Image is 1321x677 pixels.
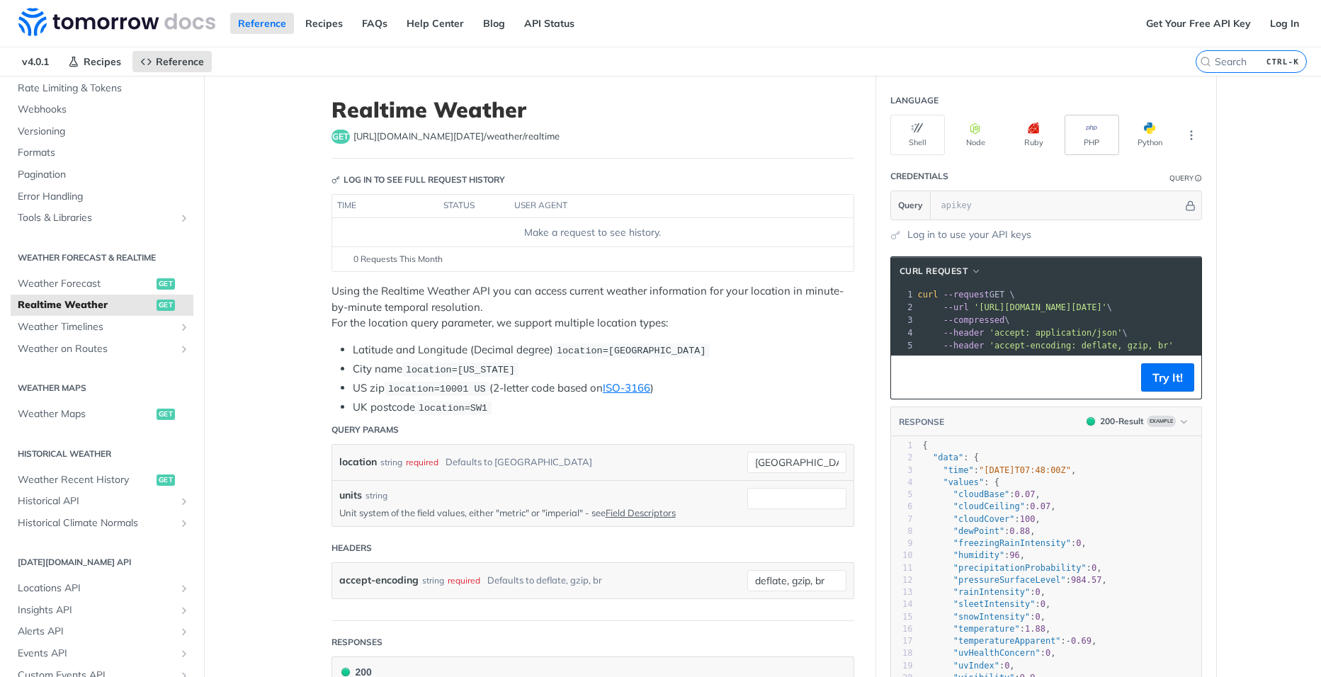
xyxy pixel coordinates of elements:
[353,253,443,266] span: 0 Requests This Month
[1009,526,1030,536] span: 0.88
[331,176,340,184] svg: Key
[353,399,854,416] li: UK postcode
[1100,415,1144,428] div: 200 - Result
[157,409,175,420] span: get
[1200,56,1211,67] svg: Search
[923,538,1087,548] span: : ,
[84,55,121,68] span: Recipes
[557,346,706,356] span: location=[GEOGRAPHIC_DATA]
[890,115,945,155] button: Shell
[448,570,480,591] div: required
[14,51,57,72] span: v4.0.1
[178,518,190,529] button: Show subpages for Historical Climate Normals
[516,13,582,34] a: API Status
[891,326,915,339] div: 4
[18,407,153,421] span: Weather Maps
[399,13,472,34] a: Help Center
[923,624,1051,634] span: : ,
[18,146,190,160] span: Formats
[406,452,438,472] div: required
[1263,55,1303,69] kbd: CTRL-K
[1035,587,1040,597] span: 0
[230,13,294,34] a: Reference
[11,121,193,142] a: Versioning
[11,513,193,534] a: Historical Climate NormalsShow subpages for Historical Climate Normals
[11,404,193,425] a: Weather Mapsget
[891,477,913,489] div: 4
[1041,599,1045,609] span: 0
[1071,575,1101,585] span: 984.57
[331,283,854,331] p: Using the Realtime Weather API you can access current weather information for your location in mi...
[933,453,963,462] span: "data"
[900,265,968,278] span: cURL Request
[953,563,1087,573] span: "precipitationProbability"
[974,302,1107,312] span: '[URL][DOMAIN_NAME][DATE]'
[1262,13,1307,34] a: Log In
[178,605,190,616] button: Show subpages for Insights API
[11,382,193,394] h2: Weather Maps
[923,440,928,450] span: {
[891,660,913,672] div: 19
[1169,173,1202,183] div: QueryInformation
[891,647,913,659] div: 18
[1181,125,1202,146] button: More Languages
[891,513,913,525] div: 7
[891,314,915,326] div: 3
[178,212,190,224] button: Show subpages for Tools & Libraries
[331,130,350,144] span: get
[1185,129,1198,142] svg: More ellipsis
[438,195,509,217] th: status
[1030,501,1050,511] span: 0.07
[475,13,513,34] a: Blog
[891,611,913,623] div: 15
[953,587,1030,597] span: "rainIntensity"
[923,526,1036,536] span: : ,
[60,51,129,72] a: Recipes
[157,474,175,486] span: get
[1169,173,1194,183] div: Query
[353,342,854,358] li: Latitude and Longitude (Decimal degree)
[923,501,1056,511] span: : ,
[953,624,1020,634] span: "temperature"
[895,264,987,278] button: cURL Request
[953,612,1030,622] span: "snowIntensity"
[18,647,175,661] span: Events API
[11,273,193,295] a: Weather Forecastget
[11,317,193,338] a: Weather TimelinesShow subpages for Weather Timelines
[178,626,190,637] button: Show subpages for Alerts API
[419,403,487,414] span: location=SW1
[11,251,193,264] h2: Weather Forecast & realtime
[11,295,193,316] a: Realtime Weatherget
[353,130,560,144] span: https://api.tomorrow.io/v4/weather/realtime
[891,501,913,513] div: 6
[943,315,1005,325] span: --compressed
[891,465,913,477] div: 3
[339,506,726,519] p: Unit system of the field values, either "metric" or "imperial" - see
[18,342,175,356] span: Weather on Routes
[953,550,1004,560] span: "humidity"
[11,164,193,186] a: Pagination
[18,625,175,639] span: Alerts API
[891,301,915,314] div: 2
[388,384,486,394] span: location=10001 US
[923,599,1051,609] span: : ,
[979,465,1071,475] span: "[DATE]T07:48:00Z"
[898,415,945,429] button: RESPONSE
[953,648,1041,658] span: "uvHealthConcern"
[446,452,592,472] div: Defaults to [GEOGRAPHIC_DATA]
[1015,489,1036,499] span: 0.07
[487,570,602,591] div: Defaults to deflate, gzip, br
[891,550,913,562] div: 10
[11,207,193,229] a: Tools & LibrariesShow subpages for Tools & Libraries
[178,343,190,355] button: Show subpages for Weather on Routes
[943,290,990,300] span: --request
[354,13,395,34] a: FAQs
[18,603,175,618] span: Insights API
[891,191,931,220] button: Query
[1092,563,1096,573] span: 0
[331,173,505,186] div: Log in to see full request history
[11,491,193,512] a: Historical APIShow subpages for Historical API
[891,598,913,610] div: 14
[918,290,939,300] span: curl
[11,621,193,642] a: Alerts APIShow subpages for Alerts API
